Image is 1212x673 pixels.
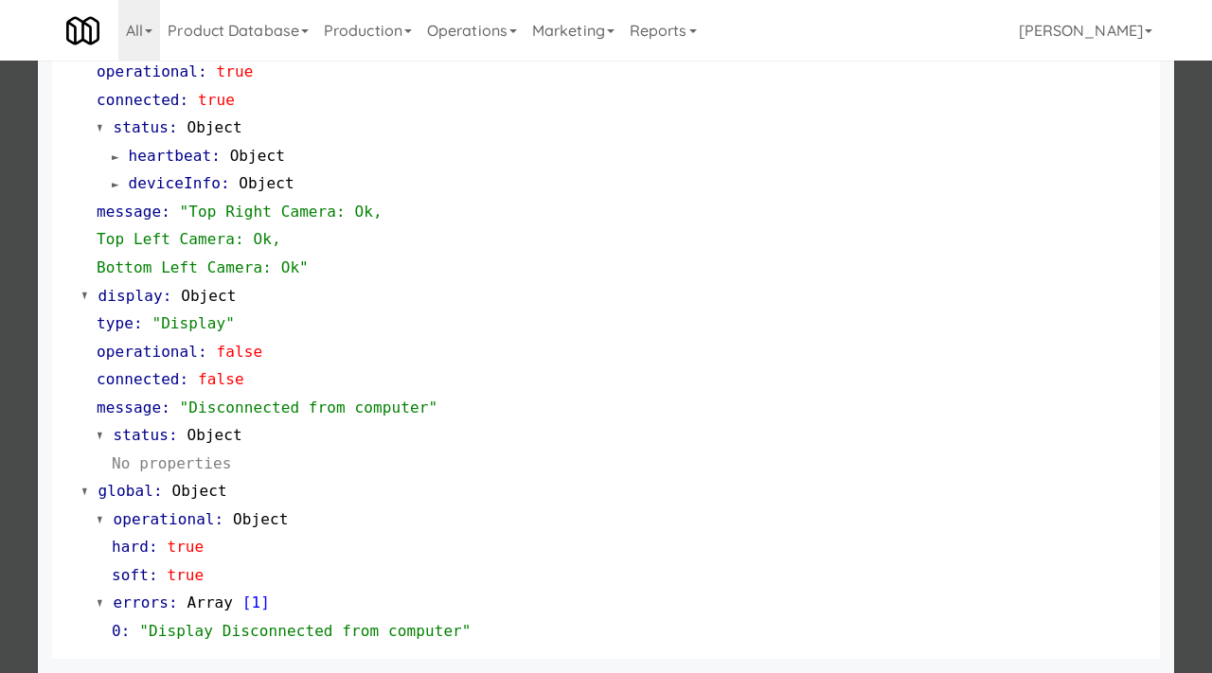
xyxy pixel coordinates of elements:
[221,174,230,192] span: :
[114,510,215,528] span: operational
[97,398,161,416] span: message
[139,622,471,640] span: "Display Disconnected from computer"
[169,426,178,444] span: :
[180,91,189,109] span: :
[187,118,241,136] span: Object
[97,370,180,388] span: connected
[217,62,254,80] span: true
[217,343,263,361] span: false
[153,482,163,500] span: :
[169,118,178,136] span: :
[97,203,383,276] span: "Top Right Camera: Ok, Top Left Camera: Ok, Bottom Left Camera: Ok"
[98,287,163,305] span: display
[112,566,149,584] span: soft
[242,593,252,611] span: [
[98,482,153,500] span: global
[151,314,235,332] span: "Display"
[230,147,285,165] span: Object
[112,622,121,640] span: 0
[260,593,270,611] span: ]
[198,62,207,80] span: :
[198,343,207,361] span: :
[171,482,226,500] span: Object
[97,91,180,109] span: connected
[114,593,169,611] span: errors
[134,314,143,332] span: :
[66,14,99,47] img: Micromart
[121,622,131,640] span: :
[161,203,170,221] span: :
[97,314,134,332] span: type
[114,118,169,136] span: status
[97,343,198,361] span: operational
[180,370,189,388] span: :
[112,538,149,556] span: hard
[97,62,198,80] span: operational
[161,398,170,416] span: :
[198,91,235,109] span: true
[167,566,204,584] span: true
[169,593,178,611] span: :
[149,566,158,584] span: :
[233,510,288,528] span: Object
[239,174,294,192] span: Object
[129,147,212,165] span: heartbeat
[163,287,172,305] span: :
[180,398,438,416] span: "Disconnected from computer"
[252,593,261,611] span: 1
[215,510,224,528] span: :
[181,287,236,305] span: Object
[187,593,233,611] span: Array
[167,538,204,556] span: true
[198,370,244,388] span: false
[129,174,221,192] span: deviceInfo
[187,426,241,444] span: Object
[97,203,161,221] span: message
[211,147,221,165] span: :
[149,538,158,556] span: :
[114,426,169,444] span: status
